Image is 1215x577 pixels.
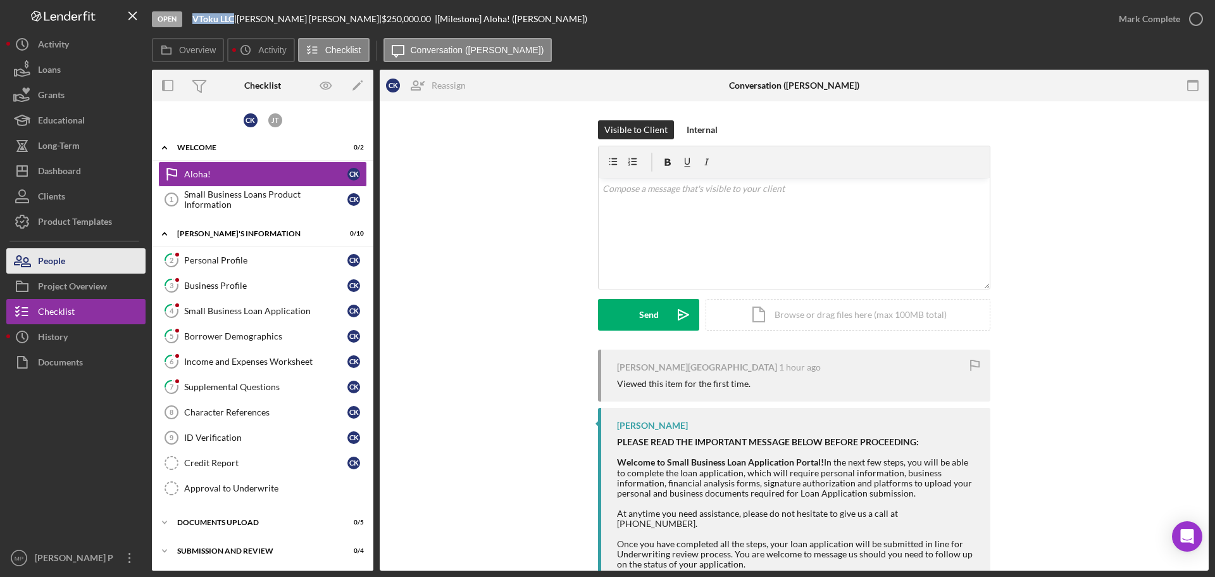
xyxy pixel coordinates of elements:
[177,144,332,151] div: WELCOME
[192,13,234,24] b: VToku LLC
[347,168,360,181] div: C K
[6,158,146,184] button: Dashboard
[184,407,347,417] div: Character References
[779,362,821,372] time: 2025-08-14 19:25
[177,547,332,555] div: SUBMISSION AND REVIEW
[1119,6,1180,32] div: Mark Complete
[383,38,552,62] button: Conversation ([PERSON_NAME])
[32,545,114,574] div: [PERSON_NAME] P
[382,14,435,24] div: $250,000.00
[158,476,367,501] a: Approval to Underwrite
[170,196,173,203] tspan: 1
[6,209,146,234] a: Product Templates
[6,350,146,375] button: Documents
[347,406,360,419] div: C K
[341,519,364,526] div: 0 / 5
[184,382,347,392] div: Supplemental Questions
[604,120,668,139] div: Visible to Client
[38,248,65,277] div: People
[258,45,286,55] label: Activity
[617,457,824,467] strong: Welcome to Small Business Loan Application Portal!
[158,298,367,324] a: 4Small Business Loan ApplicationCK
[244,113,258,127] div: C K
[15,555,23,562] text: MP
[38,274,107,302] div: Project Overview
[158,162,367,187] a: Aloha!CK
[170,434,173,441] tspan: 9
[184,281,347,291] div: Business Profile
[184,331,347,341] div: Borrower Demographics
[6,82,146,108] button: Grants
[237,14,382,24] div: [PERSON_NAME] [PERSON_NAME] |
[158,187,367,212] a: 1Small Business Loans Product InformationCK
[617,362,777,372] div: [PERSON_NAME][GEOGRAPHIC_DATA]
[184,189,347,210] div: Small Business Loans Product Information
[6,324,146,350] button: History
[38,209,112,238] div: Product Templates
[38,57,61,86] div: Loans
[325,45,361,55] label: Checklist
[729,80,859,91] div: Conversation ([PERSON_NAME])
[617,421,688,431] div: [PERSON_NAME]
[177,519,332,526] div: DOCUMENTS UPLOAD
[6,57,146,82] a: Loans
[38,133,80,162] div: Long-Term
[617,539,978,569] div: Once you have completed all the steps, your loan application will be submitted in line for Underw...
[170,409,173,416] tspan: 8
[435,14,587,24] div: | [Milestone] Aloha! ([PERSON_NAME])
[184,458,347,468] div: Credit Report
[38,32,69,60] div: Activity
[617,509,978,529] div: At anytime you need assistance, please do not hesitate to give us a call at [PHONE_NUMBER].
[411,45,544,55] label: Conversation ([PERSON_NAME])
[347,279,360,292] div: C K
[170,383,174,391] tspan: 7
[158,349,367,374] a: 6Income and Expenses WorksheetCK
[347,305,360,317] div: C K
[38,350,83,378] div: Documents
[184,255,347,265] div: Personal Profile
[184,483,366,493] div: Approval to Underwrite
[341,547,364,555] div: 0 / 4
[38,299,75,327] div: Checklist
[6,299,146,324] button: Checklist
[184,357,347,367] div: Income and Expenses Worksheet
[687,120,718,139] div: Internal
[184,306,347,316] div: Small Business Loan Application
[6,108,146,133] a: Educational
[179,45,216,55] label: Overview
[347,330,360,343] div: C K
[617,379,751,389] div: Viewed this item for the first time.
[158,273,367,298] a: 3Business ProfileCK
[184,433,347,443] div: ID Verification
[38,158,81,187] div: Dashboard
[6,274,146,299] button: Project Overview
[158,324,367,349] a: 5Borrower DemographicsCK
[38,324,68,353] div: History
[6,248,146,274] button: People
[6,133,146,158] a: Long-Term
[298,38,370,62] button: Checklist
[158,248,367,273] a: 2Personal ProfileCK
[347,254,360,267] div: C K
[152,38,224,62] button: Overview
[227,38,294,62] button: Activity
[158,425,367,450] a: 9ID VerificationCK
[341,230,364,238] div: 0 / 10
[38,82,65,111] div: Grants
[158,374,367,400] a: 7Supplemental QuestionsCK
[192,14,237,24] div: |
[6,32,146,57] button: Activity
[158,400,367,425] a: 8Character ReferencesCK
[184,169,347,179] div: Aloha!
[347,193,360,206] div: C K
[177,230,332,238] div: [PERSON_NAME]'S INFORMATION
[170,281,173,289] tspan: 3
[341,144,364,151] div: 0 / 2
[170,307,174,315] tspan: 4
[6,184,146,209] button: Clients
[347,457,360,469] div: C K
